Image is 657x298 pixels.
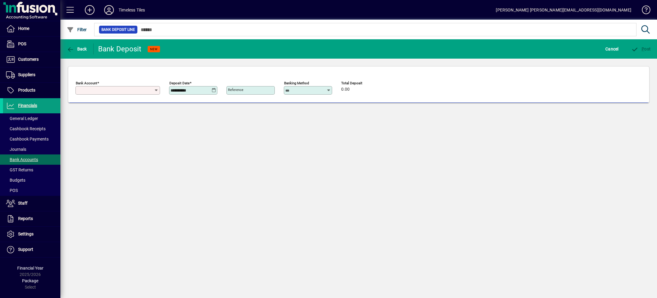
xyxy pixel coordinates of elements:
span: ost [631,47,651,51]
span: Filter [67,27,87,32]
span: Cancel [605,44,619,54]
span: Package [22,278,38,283]
button: Post [630,44,652,54]
button: Cancel [604,44,620,54]
a: Bank Accounts [3,154,60,165]
a: Knowledge Base [637,1,649,21]
button: Filter [65,24,88,35]
button: Profile [99,5,119,15]
span: POS [6,188,18,193]
a: GST Returns [3,165,60,175]
mat-label: Reference [228,88,243,92]
span: Financial Year [17,266,43,270]
span: P [642,47,644,51]
div: [PERSON_NAME] [PERSON_NAME][EMAIL_ADDRESS][DOMAIN_NAME] [496,5,631,15]
a: Suppliers [3,67,60,83]
a: POS [3,185,60,196]
a: General Ledger [3,113,60,124]
span: General Ledger [6,116,38,121]
a: Settings [3,227,60,242]
span: Journals [6,147,26,152]
span: Cashbook Payments [6,137,49,141]
span: Bank Accounts [6,157,38,162]
span: Financials [18,103,37,108]
span: Staff [18,201,27,206]
a: Cashbook Receipts [3,124,60,134]
button: Back [65,44,88,54]
span: POS [18,41,26,46]
a: POS [3,37,60,52]
span: 0.00 [341,87,350,92]
span: Reports [18,216,33,221]
div: Bank Deposit [98,44,142,54]
app-page-header-button: Back [60,44,94,54]
span: Total Deposit [341,81,377,85]
a: Customers [3,52,60,67]
span: NEW [150,47,158,51]
a: Journals [3,144,60,154]
span: Back [67,47,87,51]
mat-label: Bank Account [76,81,97,85]
span: Settings [18,232,34,236]
span: Customers [18,57,39,62]
a: Staff [3,196,60,211]
a: Products [3,83,60,98]
a: Cashbook Payments [3,134,60,144]
span: Home [18,26,29,31]
a: Support [3,242,60,257]
span: Cashbook Receipts [6,126,46,131]
mat-label: Banking Method [284,81,309,85]
button: Add [80,5,99,15]
span: Products [18,88,35,92]
a: Home [3,21,60,36]
div: Timeless Tiles [119,5,145,15]
span: Budgets [6,178,25,183]
span: Support [18,247,33,252]
a: Budgets [3,175,60,185]
mat-label: Deposit Date [169,81,190,85]
span: Suppliers [18,72,35,77]
span: Bank Deposit Line [101,27,135,33]
a: Reports [3,211,60,226]
span: GST Returns [6,167,33,172]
